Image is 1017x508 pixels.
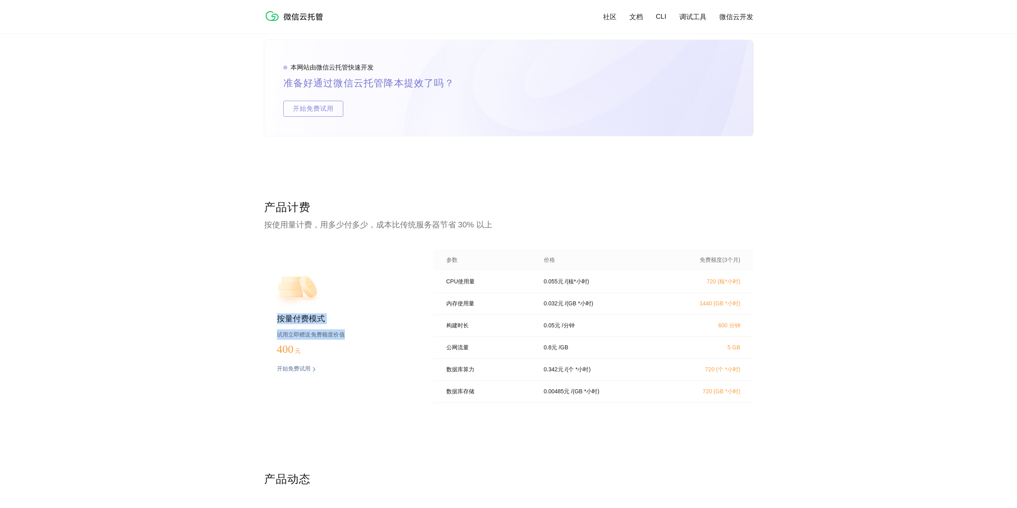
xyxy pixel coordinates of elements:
p: 0.342 元 [544,366,563,373]
a: 微信云托管 [264,18,328,25]
a: 文档 [629,12,643,22]
p: 720 (个 *小时) [670,366,740,373]
p: 价格 [544,257,555,264]
a: 社区 [603,12,617,22]
p: 公网流量 [446,344,533,351]
p: 产品动态 [264,472,753,488]
a: 调试工具 [679,12,707,22]
p: 1440 (GB *小时) [670,300,740,307]
p: 数据库算力 [446,366,533,373]
p: 600 分钟 [670,322,740,329]
p: 0.05 元 [544,322,560,329]
p: 720 (核*小时) [670,278,740,285]
p: 构建时长 [446,322,533,329]
p: / 分钟 [562,322,575,329]
p: 按使用量计费，用多少付多少，成本比传统服务器节省 30% 以上 [264,219,753,230]
p: 数据库存储 [446,388,533,395]
span: 开始免费试用 [284,101,343,117]
p: CPU使用量 [446,278,533,285]
p: 参数 [446,257,533,264]
p: / GB [559,344,568,351]
img: 微信云托管 [264,8,328,24]
p: 产品计费 [264,200,753,216]
p: / (核*小时) [565,278,589,285]
p: 内存使用量 [446,300,533,307]
p: / (GB *小时) [571,388,599,395]
p: 试用立即赠送免费额度价值 [277,329,408,340]
p: 5 GB [670,344,740,351]
p: / (个 *小时) [565,366,591,373]
p: 准备好通过微信云托管降本提效了吗？ [283,75,474,91]
p: / (GB *小时) [565,300,593,307]
p: 0.055 元 [544,278,563,285]
p: 400 [277,343,317,356]
p: 免费额度(3个月) [670,257,740,264]
p: 开始免费试用 [277,365,310,373]
p: 0.00485 元 [544,388,570,395]
p: 按量付费模式 [277,313,408,325]
p: 0.8 元 [544,344,557,351]
p: 本网站由微信云托管快速开发 [291,64,374,72]
span: 元 [295,348,301,354]
p: 720 (GB *小时) [670,388,740,395]
a: CLI [656,13,666,21]
a: 微信云开发 [719,12,753,22]
p: 0.032 元 [544,300,563,307]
